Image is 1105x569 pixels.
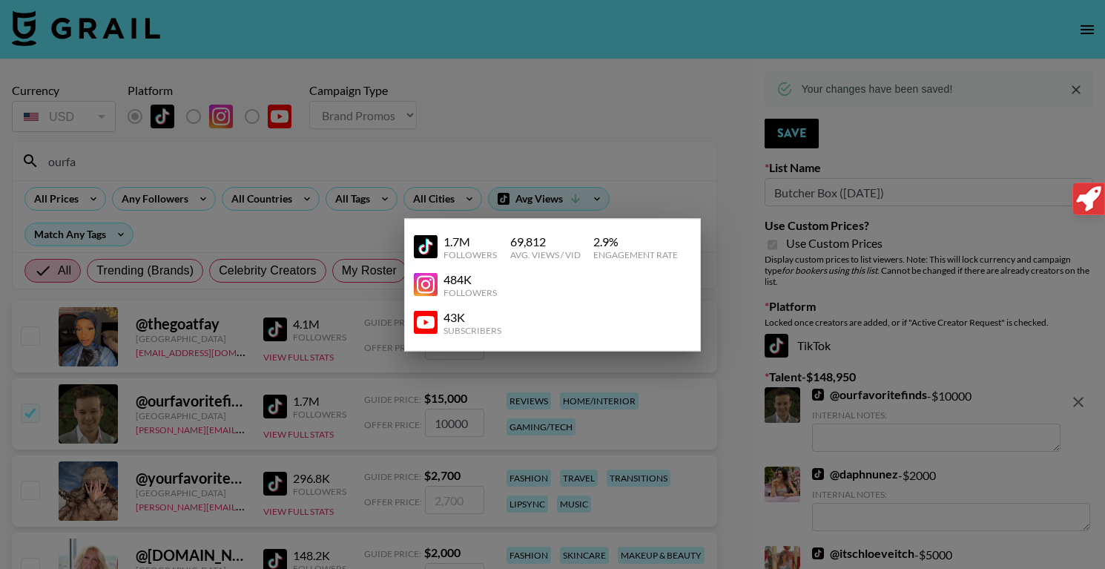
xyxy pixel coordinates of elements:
[443,286,497,297] div: Followers
[443,249,497,260] div: Followers
[414,273,438,297] img: YouTube
[443,272,497,286] div: 484K
[414,235,438,259] img: YouTube
[443,324,501,335] div: Subscribers
[510,249,581,260] div: Avg. Views / Vid
[443,309,501,324] div: 43K
[510,234,581,249] div: 69,812
[593,249,678,260] div: Engagement Rate
[593,234,678,249] div: 2.9 %
[414,311,438,335] img: YouTube
[443,234,497,249] div: 1.7M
